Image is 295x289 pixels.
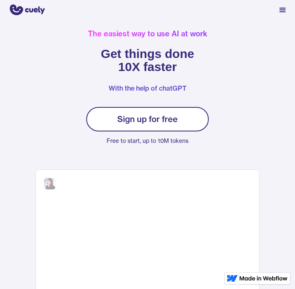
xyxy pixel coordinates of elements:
h1: Get things done 10X faster [101,47,194,73]
img: Made in Webflow [239,276,288,281]
a: Sign up for free [86,107,209,131]
div: menu [275,2,291,18]
p: With the help of chatGPT [109,82,187,95]
div: The easiest way to use AI at work [88,30,207,38]
div: Sign up for free [117,114,178,124]
a: home [4,4,45,17]
p: Free to start, up to 10M tokens [86,136,209,146]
